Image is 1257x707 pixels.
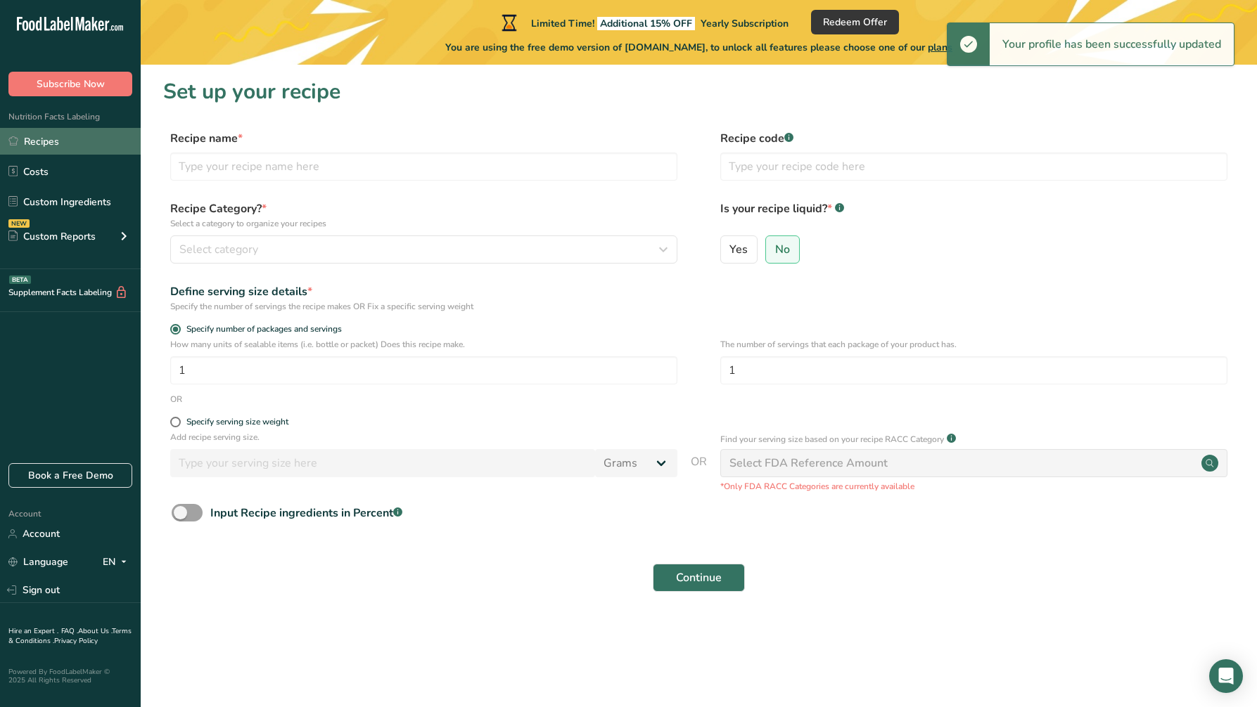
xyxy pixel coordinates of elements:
span: plans [928,41,952,54]
div: Powered By FoodLabelMaker © 2025 All Rights Reserved [8,668,132,685]
p: Select a category to organize your recipes [170,217,677,230]
label: Recipe name [170,130,677,147]
label: Recipe code [720,130,1227,147]
span: Specify number of packages and servings [181,324,342,335]
span: Continue [676,569,722,586]
span: Redeem Offer [823,15,887,30]
div: Custom Reports [8,229,96,244]
a: Terms & Conditions . [8,626,132,646]
div: BETA [9,275,31,284]
span: No [775,242,790,257]
div: Limited Time! [499,14,789,31]
span: Select category [179,241,258,258]
a: Hire an Expert . [8,626,58,636]
h1: Set up your recipe [163,76,1234,108]
div: NEW [8,219,30,228]
div: EN [103,554,132,571]
p: Find your serving size based on your recipe RACC Category [720,433,944,446]
span: Subscribe Now [37,77,105,91]
p: How many units of sealable items (i.e. bottle or packet) Does this recipe make. [170,338,677,351]
input: Type your serving size here [170,449,595,477]
a: Language [8,550,68,574]
div: Select FDA Reference Amount [729,455,888,472]
p: *Only FDA RACC Categories are currently available [720,480,1227,493]
span: Additional 15% OFF [597,17,695,30]
button: Select category [170,235,677,264]
div: OR [170,393,182,406]
p: The number of servings that each package of your product has. [720,338,1227,351]
div: Specify serving size weight [186,417,288,427]
a: FAQ . [61,626,78,636]
input: Type your recipe code here [720,153,1227,181]
button: Subscribe Now [8,72,132,96]
button: Continue [653,564,745,592]
a: Book a Free Demo [8,463,132,488]
label: Recipe Category? [170,200,677,230]
a: Privacy Policy [54,636,98,646]
span: You are using the free demo version of [DOMAIN_NAME], to unlock all features please choose one of... [445,40,952,55]
label: Is your recipe liquid? [720,200,1227,230]
div: Open Intercom Messenger [1209,659,1243,693]
div: Input Recipe ingredients in Percent [210,505,402,521]
span: OR [691,453,707,493]
button: Redeem Offer [811,10,899,34]
div: Specify the number of servings the recipe makes OR Fix a specific serving weight [170,300,677,313]
span: Yearly Subscription [701,17,789,30]
div: Define serving size details [170,283,677,300]
input: Type your recipe name here [170,153,677,181]
div: Your profile has been successfully updated [990,23,1234,65]
a: About Us . [78,626,112,636]
span: Yes [729,242,748,257]
p: Add recipe serving size. [170,431,677,443]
